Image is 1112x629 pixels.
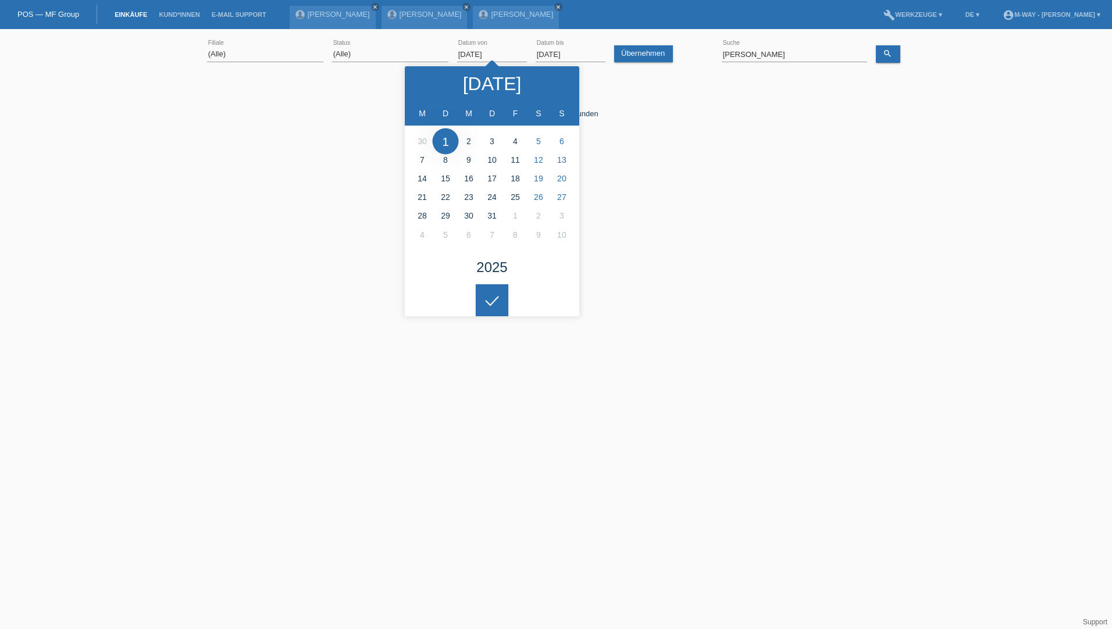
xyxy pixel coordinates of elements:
div: 2025 [476,260,507,274]
a: E-Mail Support [206,11,272,18]
div: Keine Einkäufe gefunden [207,92,905,118]
i: account_circle [1003,9,1014,21]
i: search [883,49,892,58]
a: [PERSON_NAME] [400,10,462,19]
a: Kund*innen [153,11,205,18]
i: close [464,4,469,10]
a: Übernehmen [614,45,673,62]
a: [PERSON_NAME] [491,10,553,19]
a: Support [1083,618,1107,626]
a: search [876,45,900,63]
a: close [554,3,562,11]
i: close [372,4,378,10]
a: POS — MF Group [17,10,79,19]
a: [PERSON_NAME] [308,10,370,19]
div: [DATE] [463,74,522,93]
a: close [371,3,379,11]
a: Einkäufe [109,11,153,18]
a: close [462,3,471,11]
a: DE ▾ [960,11,985,18]
i: build [883,9,895,21]
a: buildWerkzeuge ▾ [878,11,948,18]
i: close [555,4,561,10]
a: account_circlem-way - [PERSON_NAME] ▾ [997,11,1106,18]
